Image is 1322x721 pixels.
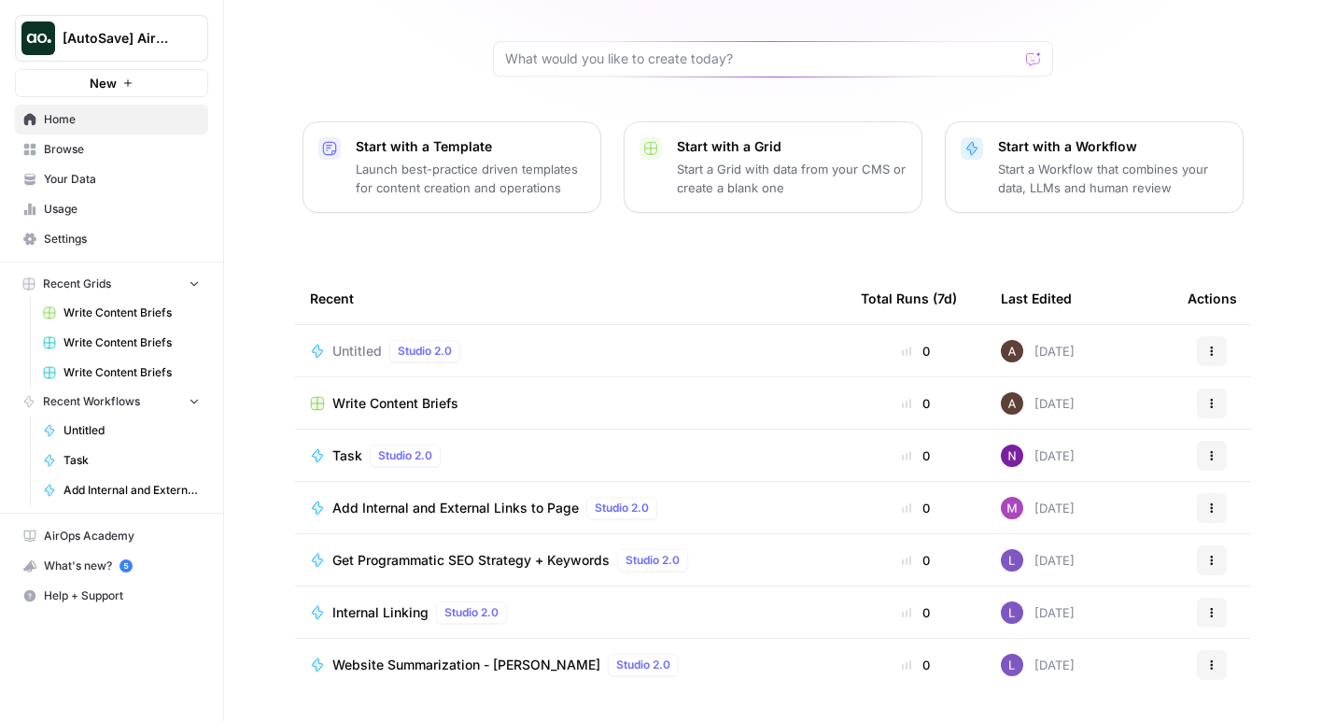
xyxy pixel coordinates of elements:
[861,499,971,517] div: 0
[15,388,208,416] button: Recent Workflows
[21,21,55,55] img: [AutoSave] AirOps Logo
[63,304,200,321] span: Write Content Briefs
[44,171,200,188] span: Your Data
[1001,445,1023,467] img: kedmmdess6i2jj5txyq6cw0yj4oc
[310,273,831,324] div: Recent
[15,224,208,254] a: Settings
[332,446,362,465] span: Task
[43,276,111,292] span: Recent Grids
[310,654,831,676] a: Website Summarization - [PERSON_NAME]Studio 2.0
[43,393,140,410] span: Recent Workflows
[15,134,208,164] a: Browse
[1001,654,1023,676] img: rn7sh892ioif0lo51687sih9ndqw
[90,74,117,92] span: New
[310,497,831,519] a: Add Internal and External Links to PageStudio 2.0
[332,603,429,622] span: Internal Linking
[44,111,200,128] span: Home
[310,445,831,467] a: TaskStudio 2.0
[861,603,971,622] div: 0
[1001,601,1023,624] img: rn7sh892ioif0lo51687sih9ndqw
[15,15,208,62] button: Workspace: [AutoSave] AirOps
[1001,273,1072,324] div: Last Edited
[1001,392,1075,415] div: [DATE]
[332,394,458,413] span: Write Content Briefs
[332,342,382,360] span: Untitled
[626,552,680,569] span: Studio 2.0
[332,551,610,570] span: Get Programmatic SEO Strategy + Keywords
[677,160,907,197] p: Start a Grid with data from your CMS or create a blank one
[15,164,208,194] a: Your Data
[35,358,208,388] a: Write Content Briefs
[302,121,601,213] button: Start with a TemplateLaunch best-practice driven templates for content creation and operations
[624,121,922,213] button: Start with a GridStart a Grid with data from your CMS or create a blank one
[861,551,971,570] div: 0
[677,137,907,156] p: Start with a Grid
[15,270,208,298] button: Recent Grids
[1188,273,1237,324] div: Actions
[505,49,1019,68] input: What would you like to create today?
[1001,601,1075,624] div: [DATE]
[1001,654,1075,676] div: [DATE]
[332,656,600,674] span: Website Summarization - [PERSON_NAME]
[63,482,200,499] span: Add Internal and External Links to Page
[1001,340,1075,362] div: [DATE]
[356,137,585,156] p: Start with a Template
[63,334,200,351] span: Write Content Briefs
[1001,549,1075,572] div: [DATE]
[861,273,957,324] div: Total Runs (7d)
[998,160,1228,197] p: Start a Workflow that combines your data, LLMs and human review
[332,499,579,517] span: Add Internal and External Links to Page
[44,231,200,247] span: Settings
[861,394,971,413] div: 0
[595,500,649,516] span: Studio 2.0
[63,364,200,381] span: Write Content Briefs
[310,340,831,362] a: UntitledStudio 2.0
[15,69,208,97] button: New
[1001,497,1023,519] img: ptc0k51ngwj8v4idoxwqelpboton
[310,394,831,413] a: Write Content Briefs
[1001,340,1023,362] img: wtbmvrjo3qvncyiyitl6zoukl9gz
[15,521,208,551] a: AirOps Academy
[63,422,200,439] span: Untitled
[15,105,208,134] a: Home
[15,581,208,611] button: Help + Support
[861,656,971,674] div: 0
[63,29,176,48] span: [AutoSave] AirOps
[44,141,200,158] span: Browse
[998,137,1228,156] p: Start with a Workflow
[123,561,128,571] text: 5
[310,601,831,624] a: Internal LinkingStudio 2.0
[35,445,208,475] a: Task
[945,121,1244,213] button: Start with a WorkflowStart a Workflow that combines your data, LLMs and human review
[15,194,208,224] a: Usage
[44,528,200,544] span: AirOps Academy
[1001,497,1075,519] div: [DATE]
[120,559,133,573] a: 5
[35,298,208,328] a: Write Content Briefs
[398,343,452,360] span: Studio 2.0
[356,160,585,197] p: Launch best-practice driven templates for content creation and operations
[44,587,200,604] span: Help + Support
[44,201,200,218] span: Usage
[15,551,208,581] button: What's new? 5
[1001,445,1075,467] div: [DATE]
[35,328,208,358] a: Write Content Briefs
[35,416,208,445] a: Untitled
[310,549,831,572] a: Get Programmatic SEO Strategy + KeywordsStudio 2.0
[861,342,971,360] div: 0
[861,446,971,465] div: 0
[63,452,200,469] span: Task
[444,604,499,621] span: Studio 2.0
[16,552,207,580] div: What's new?
[35,475,208,505] a: Add Internal and External Links to Page
[378,447,432,464] span: Studio 2.0
[1001,392,1023,415] img: wtbmvrjo3qvncyiyitl6zoukl9gz
[1001,549,1023,572] img: rn7sh892ioif0lo51687sih9ndqw
[616,657,670,673] span: Studio 2.0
